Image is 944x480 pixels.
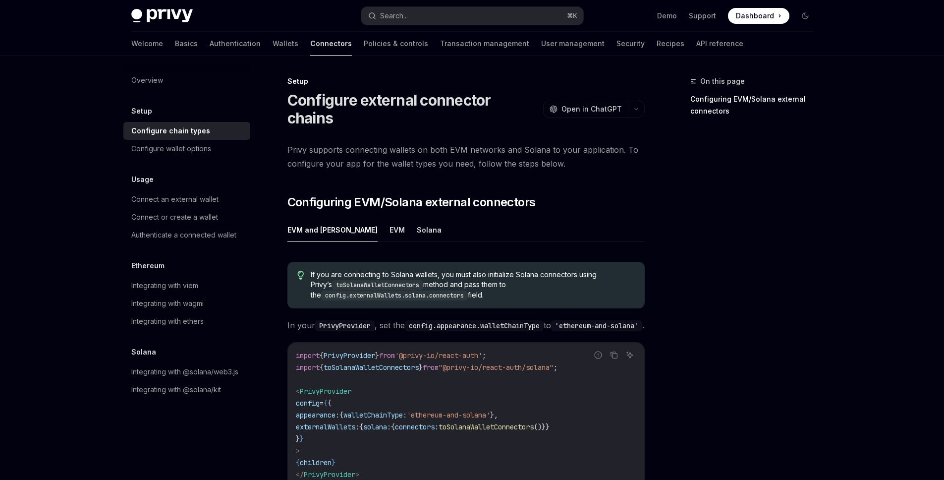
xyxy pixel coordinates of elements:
a: Authentication [210,32,261,56]
span: { [320,363,324,372]
h5: Usage [131,174,154,185]
div: Configure chain types [131,125,210,137]
span: ()}} [534,422,550,431]
div: Setup [287,76,645,86]
span: Privy supports connecting wallets on both EVM networks and Solana to your application. To configu... [287,143,645,171]
span: } [419,363,423,372]
span: import [296,351,320,360]
button: Copy the contents from the code block [608,349,620,361]
span: config [296,399,320,408]
span: toSolanaWalletConnectors [439,422,534,431]
span: { [324,399,328,408]
code: 'ethereum-and-solana' [551,320,642,331]
span: = [320,399,324,408]
span: } [375,351,379,360]
button: Open in ChatGPT [543,101,628,118]
span: If you are connecting to Solana wallets, you must also initialize Solana connectors using Privy’s... [311,270,634,300]
span: { [359,422,363,431]
button: EVM [389,218,405,241]
span: solana: [363,422,391,431]
a: Integrating with wagmi [123,295,250,312]
a: Wallets [273,32,298,56]
span: { [339,411,343,420]
a: Support [689,11,716,21]
div: Integrating with ethers [131,315,204,327]
div: Overview [131,74,163,86]
div: Configure wallet options [131,143,211,155]
a: Integrating with @solana/kit [123,381,250,399]
span: { [328,399,332,408]
span: ; [482,351,486,360]
span: }, [490,411,498,420]
a: Demo [657,11,677,21]
span: walletChainType: [343,411,407,420]
h5: Ethereum [131,260,165,272]
button: Ask AI [623,349,636,361]
a: Welcome [131,32,163,56]
div: Search... [380,10,408,22]
div: Connect an external wallet [131,193,219,205]
span: < [296,387,300,396]
code: config.appearance.walletChainType [405,320,544,331]
span: 'ethereum-and-solana' [407,411,490,420]
a: Connect or create a wallet [123,208,250,226]
a: Configuring EVM/Solana external connectors [690,91,821,119]
code: PrivyProvider [315,320,375,331]
a: Authenticate a connected wallet [123,226,250,244]
span: "@privy-io/react-auth/solana" [439,363,554,372]
a: Policies & controls [364,32,428,56]
button: EVM and [PERSON_NAME] [287,218,378,241]
code: toSolanaWalletConnectors [332,280,423,290]
div: Integrating with @solana/web3.js [131,366,238,378]
span: { [320,351,324,360]
a: Configure wallet options [123,140,250,158]
a: User management [541,32,605,56]
span: appearance: [296,411,339,420]
img: dark logo [131,9,193,23]
a: Connect an external wallet [123,190,250,208]
span: from [423,363,439,372]
button: Report incorrect code [592,349,605,361]
span: Dashboard [736,11,774,21]
a: Integrating with ethers [123,312,250,330]
span: ⌘ K [567,12,577,20]
span: PrivyProvider [300,387,351,396]
span: import [296,363,320,372]
span: from [379,351,395,360]
div: Connect or create a wallet [131,211,218,223]
span: ; [554,363,557,372]
span: connectors: [395,422,439,431]
span: On this page [700,75,745,87]
a: Recipes [657,32,684,56]
span: externalWallets: [296,422,359,431]
div: Integrating with @solana/kit [131,384,221,396]
svg: Tip [297,271,304,280]
span: Configuring EVM/Solana external connectors [287,194,536,210]
button: Search...⌘K [361,7,583,25]
h1: Configure external connector chains [287,91,539,127]
a: Basics [175,32,198,56]
div: Authenticate a connected wallet [131,229,236,241]
span: Open in ChatGPT [561,104,622,114]
a: Integrating with viem [123,277,250,295]
a: Overview [123,71,250,89]
button: Solana [417,218,442,241]
a: Dashboard [728,8,789,24]
a: Security [616,32,645,56]
span: '@privy-io/react-auth' [395,351,482,360]
a: Integrating with @solana/web3.js [123,363,250,381]
code: config.externalWallets.solana.connectors [321,291,468,300]
span: { [391,422,395,431]
span: } [296,434,300,443]
div: Integrating with wagmi [131,298,204,309]
a: Connectors [310,32,352,56]
span: } [300,434,304,443]
span: PrivyProvider [324,351,375,360]
button: Toggle dark mode [797,8,813,24]
div: Integrating with viem [131,280,198,292]
h5: Solana [131,346,156,358]
a: Transaction management [440,32,529,56]
span: toSolanaWalletConnectors [324,363,419,372]
h5: Setup [131,105,152,117]
span: In your , set the to . [287,318,645,332]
